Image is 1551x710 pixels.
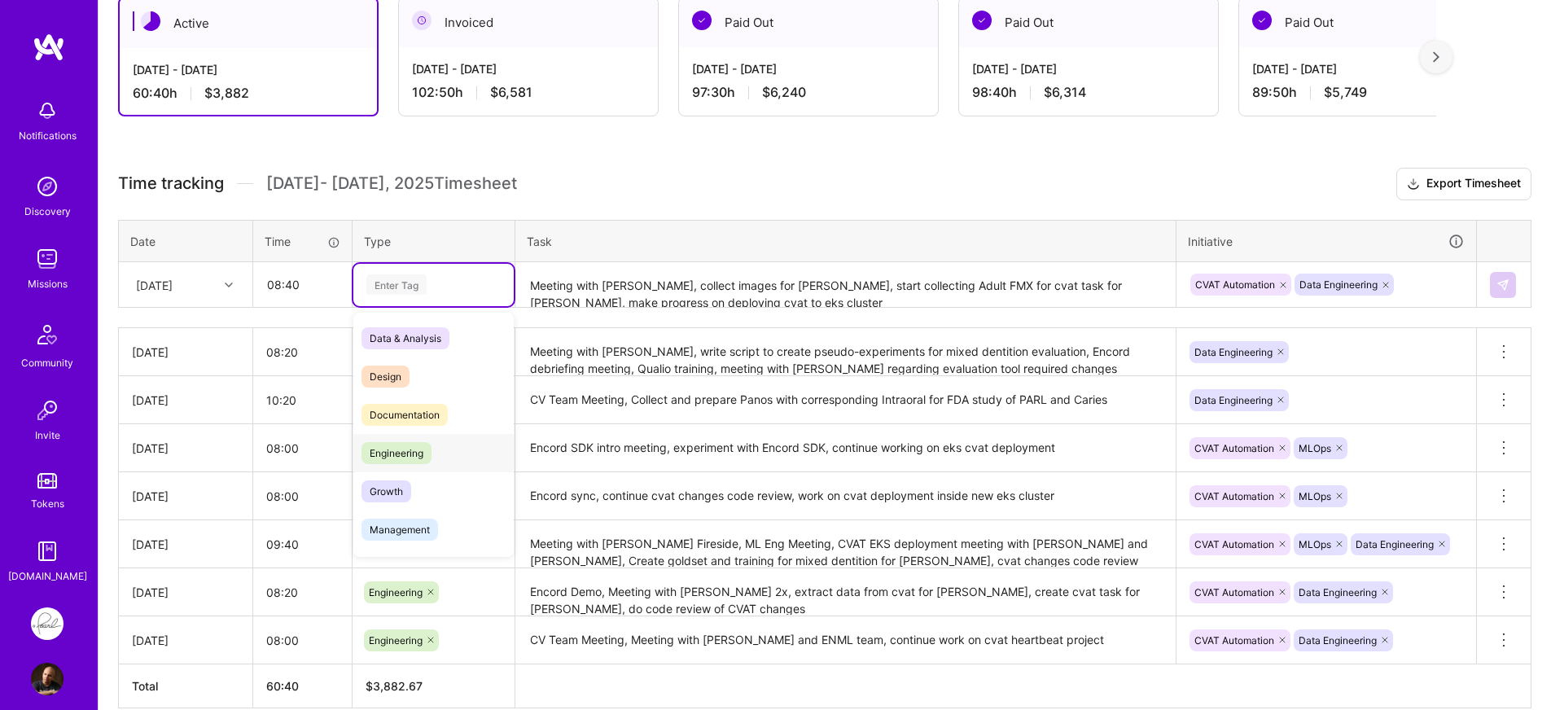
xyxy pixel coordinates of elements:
[27,663,68,695] a: User Avatar
[1299,490,1331,502] span: MLOps
[265,233,340,250] div: Time
[133,61,364,78] div: [DATE] - [DATE]
[1433,51,1439,63] img: right
[31,495,64,512] div: Tokens
[1299,586,1377,598] span: Data Engineering
[253,571,352,614] input: HH:MM
[31,94,64,127] img: bell
[31,663,64,695] img: User Avatar
[28,275,68,292] div: Missions
[27,607,68,640] a: Pearl: ML Engineering Team
[136,276,173,293] div: [DATE]
[1299,634,1377,646] span: Data Engineering
[1324,84,1367,101] span: $5,749
[972,84,1205,101] div: 98:40 h
[1195,278,1275,291] span: CVAT Automation
[517,330,1174,375] textarea: Meeting with [PERSON_NAME], write script to create pseudo-experiments for mixed dentition evaluat...
[1194,634,1274,646] span: CVAT Automation
[1194,538,1274,550] span: CVAT Automation
[366,272,427,297] div: Enter Tag
[31,607,64,640] img: Pearl: ML Engineering Team
[132,392,239,409] div: [DATE]
[253,619,352,662] input: HH:MM
[1496,278,1509,291] img: Submit
[361,480,411,502] span: Growth
[253,523,352,566] input: HH:MM
[1194,586,1274,598] span: CVAT Automation
[517,522,1174,567] textarea: Meeting with [PERSON_NAME] Fireside, ML Eng Meeting, CVAT EKS deployment meeting with [PERSON_NAM...
[225,281,233,289] i: icon Chevron
[366,679,423,693] span: $ 3,882.67
[28,315,67,354] img: Community
[141,11,160,31] img: Active
[1356,538,1434,550] span: Data Engineering
[133,85,364,102] div: 60:40 h
[1299,278,1378,291] span: Data Engineering
[692,11,712,30] img: Paid Out
[24,203,71,220] div: Discovery
[132,344,239,361] div: [DATE]
[1252,11,1272,30] img: Paid Out
[361,404,448,426] span: Documentation
[254,263,351,306] input: HH:MM
[119,220,253,262] th: Date
[253,331,352,374] input: HH:MM
[517,570,1174,615] textarea: Encord Demo, Meeting with [PERSON_NAME] 2x, extract data from cvat for [PERSON_NAME], create cvat...
[361,519,438,541] span: Management
[517,474,1174,519] textarea: Encord sync, continue cvat changes code review, work on cvat deployment inside new eks cluster
[1194,394,1273,406] span: Data Engineering
[517,264,1174,307] textarea: Meeting with [PERSON_NAME], collect images for [PERSON_NAME], start collecting Adult FMX for cvat...
[33,33,65,62] img: logo
[1407,176,1420,193] i: icon Download
[132,488,239,505] div: [DATE]
[517,426,1174,471] textarea: Encord SDK intro meeting, experiment with Encord SDK, continue working on eks cvat deployment
[37,473,57,489] img: tokens
[132,632,239,649] div: [DATE]
[1188,232,1465,251] div: Initiative
[412,60,645,77] div: [DATE] - [DATE]
[253,475,352,518] input: HH:MM
[972,11,992,30] img: Paid Out
[517,618,1174,663] textarea: CV Team Meeting, Meeting with [PERSON_NAME] and ENML team, continue work on cvat heartbeat project
[762,84,806,101] span: $6,240
[31,394,64,427] img: Invite
[361,442,432,464] span: Engineering
[21,354,73,371] div: Community
[412,11,432,30] img: Invoiced
[31,243,64,275] img: teamwork
[31,170,64,203] img: discovery
[972,60,1205,77] div: [DATE] - [DATE]
[1299,442,1331,454] span: MLOps
[369,586,423,598] span: Engineering
[119,664,253,708] th: Total
[8,568,87,585] div: [DOMAIN_NAME]
[19,127,77,144] div: Notifications
[490,84,532,101] span: $6,581
[253,664,353,708] th: 60:40
[253,379,352,422] input: HH:MM
[204,85,249,102] span: $3,882
[361,327,449,349] span: Data & Analysis
[1194,490,1274,502] span: CVAT Automation
[1252,84,1485,101] div: 89:50 h
[266,173,517,194] span: [DATE] - [DATE] , 2025 Timesheet
[1194,346,1273,358] span: Data Engineering
[692,60,925,77] div: [DATE] - [DATE]
[31,535,64,568] img: guide book
[35,427,60,444] div: Invite
[692,84,925,101] div: 97:30 h
[1299,538,1331,550] span: MLOps
[515,220,1176,262] th: Task
[353,220,515,262] th: Type
[1396,168,1531,200] button: Export Timesheet
[1252,60,1485,77] div: [DATE] - [DATE]
[1044,84,1086,101] span: $6,314
[253,427,352,470] input: HH:MM
[132,536,239,553] div: [DATE]
[132,440,239,457] div: [DATE]
[1194,442,1274,454] span: CVAT Automation
[118,173,224,194] span: Time tracking
[132,584,239,601] div: [DATE]
[412,84,645,101] div: 102:50 h
[517,378,1174,423] textarea: CV Team Meeting, Collect and prepare Panos with corresponding Intraoral for FDA study of PARL and...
